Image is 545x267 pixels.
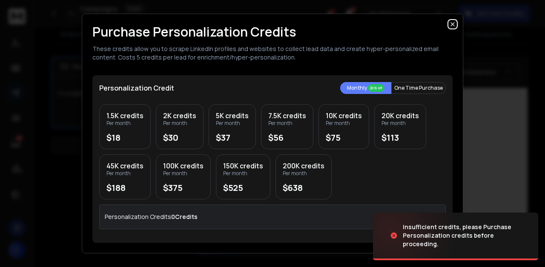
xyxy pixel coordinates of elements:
div: Per month [381,120,419,127]
p: These credits allow you to scrape LinkedIn profiles and websites to collect lead data and create ... [92,45,453,62]
div: 7.5K credits [268,111,306,120]
div: 1.5K credits [106,111,143,120]
div: $37 [216,133,249,142]
p: Personalization Credits [105,213,171,221]
h1: Purchase Personalization Credits [92,24,453,40]
div: 45K credits [106,162,143,170]
div: $113 [381,133,419,142]
div: 10K credits [326,111,362,120]
div: $18 [106,133,143,142]
div: 2K credits [163,111,196,120]
p: 0 Credits [171,213,198,221]
div: Per month [223,170,263,177]
div: 200K credits [283,162,324,170]
div: 150K credits [223,162,263,170]
div: $30 [163,133,196,142]
div: $75 [326,133,362,142]
button: One Time Purchase [391,82,446,94]
div: Per month [326,120,362,127]
div: Per month [216,120,249,127]
div: 20K credits [381,111,419,120]
div: 5K credits [216,111,249,120]
p: Personalization Credit [99,83,174,93]
div: $188 [106,184,143,192]
div: Per month [106,120,143,127]
div: Per month [163,170,204,177]
button: Monthly 20% off [340,82,391,94]
div: $375 [163,184,204,192]
div: Per month [106,170,143,177]
div: Per month [283,170,324,177]
div: 100K credits [163,162,204,170]
div: Per month [268,120,306,127]
div: $56 [268,133,306,142]
div: $525 [223,184,263,192]
div: 20% off [368,84,384,92]
div: Per month [163,120,196,127]
div: $638 [283,184,324,192]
